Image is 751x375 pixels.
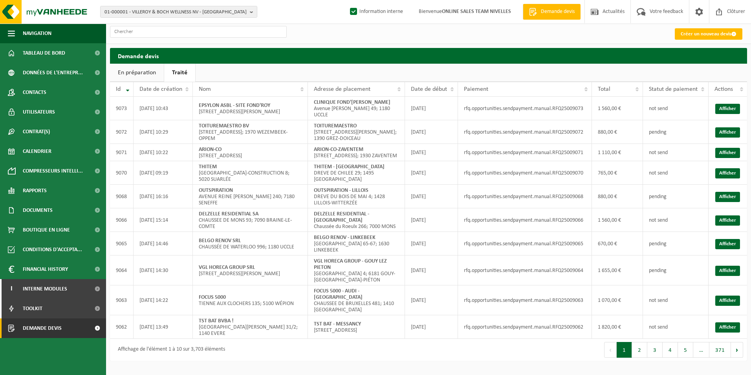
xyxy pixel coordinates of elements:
[23,43,65,63] span: Tableau de bord
[308,256,405,285] td: [GEOGRAPHIC_DATA] 4; 6181 GOUY-[GEOGRAPHIC_DATA]-PIÉTON
[199,123,249,129] strong: TOITUREMAESTRO BV
[592,120,643,144] td: 880,00 €
[23,161,83,181] span: Compresseurs intelli...
[411,86,447,92] span: Date de début
[193,144,308,161] td: [STREET_ADDRESS]
[649,324,668,330] span: not send
[308,285,405,315] td: CHAUSSEE DE BRUXELLES 481; 1410 [GEOGRAPHIC_DATA]
[110,256,134,285] td: 9064
[134,144,193,161] td: [DATE] 10:22
[539,8,577,16] span: Demande devis
[675,28,742,40] a: Créer un nouveau devis
[134,208,193,232] td: [DATE] 15:14
[715,104,740,114] a: Afficher
[405,185,458,208] td: [DATE]
[405,120,458,144] td: [DATE]
[308,144,405,161] td: [STREET_ADDRESS]; 1930 ZAVENTEM
[405,256,458,285] td: [DATE]
[139,86,182,92] span: Date de création
[731,342,743,358] button: Next
[23,279,67,299] span: Interne modules
[193,232,308,256] td: CHAUSSÉE DE WATERLOO 996; 1180 UCCLE
[592,232,643,256] td: 670,00 €
[592,256,643,285] td: 1 655,00 €
[199,86,211,92] span: Nom
[458,285,592,315] td: rfq.opportunities.sendpayment.manual.RFQ25009063
[23,63,83,83] span: Données de l'entrepr...
[104,6,247,18] span: 01-000001 - VILLEROY & BOCH WELLNESS NV - [GEOGRAPHIC_DATA]
[110,185,134,208] td: 9068
[193,161,308,185] td: [GEOGRAPHIC_DATA]-CONSTRUCTION 8; 5020 SUARLÉE
[23,240,82,259] span: Conditions d'accepta...
[405,315,458,339] td: [DATE]
[110,64,164,82] a: En préparation
[193,97,308,120] td: [STREET_ADDRESS][PERSON_NAME]
[314,211,369,223] strong: DELZELLE RESIDENTIAL - [GEOGRAPHIC_DATA]
[23,24,51,43] span: Navigation
[23,318,62,338] span: Demande devis
[308,208,405,232] td: Chaussée du Roeulx 266; 7000 MONS
[649,217,668,223] span: not send
[314,147,363,153] strong: ARION-CO-ZAVENTEM
[110,285,134,315] td: 9063
[193,285,308,315] td: TIENNE AUX CLOCHERS 135; 5100 WÉPION
[592,185,643,208] td: 880,00 €
[632,342,647,358] button: 2
[715,168,740,178] a: Afficher
[715,192,740,202] a: Afficher
[110,161,134,185] td: 9070
[23,83,46,102] span: Contacts
[100,6,257,18] button: 01-000001 - VILLEROY & BOCH WELLNESS NV - [GEOGRAPHIC_DATA]
[110,97,134,120] td: 9073
[405,208,458,232] td: [DATE]
[110,208,134,232] td: 9066
[649,129,667,135] span: pending
[110,315,134,339] td: 9062
[134,315,193,339] td: [DATE] 13:49
[164,64,195,82] a: Traité
[23,102,55,122] span: Utilisateurs
[715,322,740,333] a: Afficher
[617,342,632,358] button: 1
[314,86,370,92] span: Adresse de placement
[715,148,740,158] a: Afficher
[23,299,42,318] span: Toolkit
[114,343,225,357] div: Affichage de l'élément 1 à 10 sur 3,703 éléments
[110,120,134,144] td: 9072
[134,285,193,315] td: [DATE] 14:22
[110,26,287,38] input: Chercher
[405,144,458,161] td: [DATE]
[199,147,222,153] strong: ARION-CO
[663,342,678,358] button: 4
[314,187,368,193] strong: OUTSPIRATION - LILLOIS
[649,241,667,247] span: pending
[715,239,740,249] a: Afficher
[110,232,134,256] td: 9065
[314,164,385,170] strong: THITEM - [GEOGRAPHIC_DATA]
[458,208,592,232] td: rfq.opportunities.sendpayment.manual.RFQ25009066
[458,232,592,256] td: rfq.opportunities.sendpayment.manual.RFQ25009065
[715,215,740,226] a: Afficher
[649,194,667,200] span: pending
[308,161,405,185] td: DREVE DE CHILEE 29; 1495 [GEOGRAPHIC_DATA]
[464,86,488,92] span: Paiement
[116,86,121,92] span: Id
[199,238,241,244] strong: BELGO RENOV SRL
[199,187,233,193] strong: OUTSPIRATION
[134,97,193,120] td: [DATE] 10:43
[523,4,581,20] a: Demande devis
[649,150,668,156] span: not send
[592,97,643,120] td: 1 560,00 €
[458,256,592,285] td: rfq.opportunities.sendpayment.manual.RFQ25009064
[199,211,258,217] strong: DELZELLE RESIDENTIAL SA
[592,315,643,339] td: 1 820,00 €
[193,256,308,285] td: [STREET_ADDRESS][PERSON_NAME]
[458,97,592,120] td: rfq.opportunities.sendpayment.manual.RFQ25009073
[193,120,308,144] td: [STREET_ADDRESS]; 1970 WEZEMBEEK-OPPEM
[458,161,592,185] td: rfq.opportunities.sendpayment.manual.RFQ25009070
[308,120,405,144] td: [STREET_ADDRESS][PERSON_NAME]; 1390 GREZ-DOICEAU
[193,315,308,339] td: [GEOGRAPHIC_DATA][PERSON_NAME] 31/2; 1140 EVERE
[308,232,405,256] td: [GEOGRAPHIC_DATA] 65-67; 1630 LINKEBEEK
[405,161,458,185] td: [DATE]
[647,342,663,358] button: 3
